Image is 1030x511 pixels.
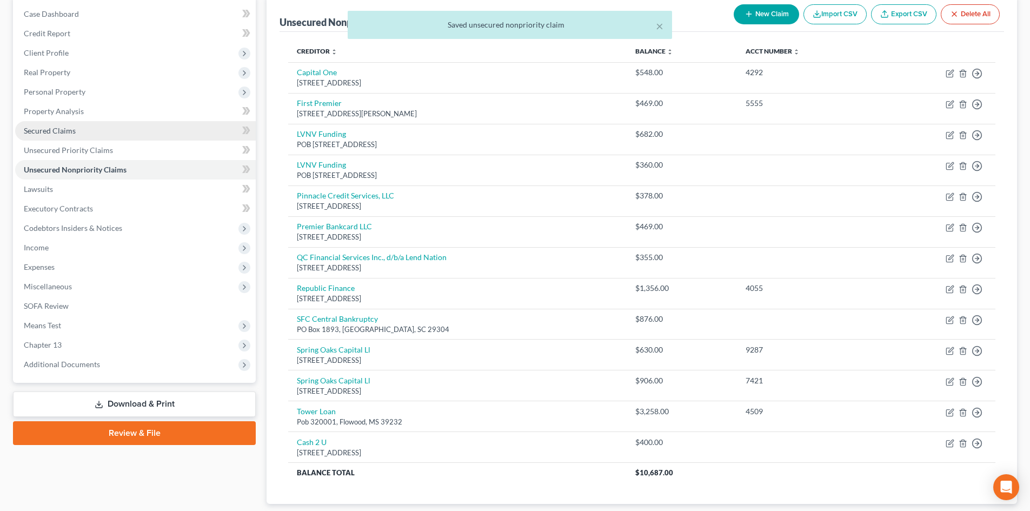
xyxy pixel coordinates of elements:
[746,344,870,355] div: 9287
[635,406,728,417] div: $3,258.00
[24,126,76,135] span: Secured Claims
[24,9,79,18] span: Case Dashboard
[297,222,372,231] a: Premier Bankcard LLC
[667,49,673,55] i: unfold_more
[15,160,256,180] a: Unsecured Nonpriority Claims
[656,19,663,32] button: ×
[746,375,870,386] div: 7421
[803,4,867,24] button: Import CSV
[15,141,256,160] a: Unsecured Priority Claims
[297,294,618,304] div: [STREET_ADDRESS]
[24,282,72,291] span: Miscellaneous
[635,221,728,232] div: $469.00
[746,67,870,78] div: 4292
[15,102,256,121] a: Property Analysis
[871,4,936,24] a: Export CSV
[15,180,256,199] a: Lawsuits
[297,314,378,323] a: SFC Central Bankruptcy
[24,48,69,57] span: Client Profile
[24,204,93,213] span: Executory Contracts
[15,296,256,316] a: SOFA Review
[356,19,663,30] div: Saved unsecured nonpriority claim
[24,340,62,349] span: Chapter 13
[297,386,618,396] div: [STREET_ADDRESS]
[635,252,728,263] div: $355.00
[635,468,673,477] span: $10,687.00
[746,283,870,294] div: 4055
[297,448,618,458] div: [STREET_ADDRESS]
[297,324,618,335] div: PO Box 1893, [GEOGRAPHIC_DATA], SC 29304
[24,243,49,252] span: Income
[24,223,122,233] span: Codebtors Insiders & Notices
[24,107,84,116] span: Property Analysis
[993,474,1019,500] div: Open Intercom Messenger
[297,201,618,211] div: [STREET_ADDRESS]
[297,160,346,169] a: LVNV Funding
[635,98,728,109] div: $469.00
[734,4,799,24] button: New Claim
[297,78,618,88] div: [STREET_ADDRESS]
[297,98,342,108] a: First Premier
[24,184,53,194] span: Lawsuits
[24,87,85,96] span: Personal Property
[15,4,256,24] a: Case Dashboard
[24,145,113,155] span: Unsecured Priority Claims
[635,283,728,294] div: $1,356.00
[635,160,728,170] div: $360.00
[297,68,337,77] a: Capital One
[15,199,256,218] a: Executory Contracts
[746,98,870,109] div: 5555
[297,376,370,385] a: Spring Oaks Capital Ll
[24,321,61,330] span: Means Test
[24,262,55,271] span: Expenses
[793,49,800,55] i: unfold_more
[331,49,337,55] i: unfold_more
[297,253,447,262] a: QC Financial Services Inc., d/b/a Lend Nation
[297,345,370,354] a: Spring Oaks Capital Ll
[635,47,673,55] a: Balance unfold_more
[297,129,346,138] a: LVNV Funding
[13,391,256,417] a: Download & Print
[635,190,728,201] div: $378.00
[746,47,800,55] a: Acct Number unfold_more
[13,421,256,445] a: Review & File
[297,407,336,416] a: Tower Loan
[297,140,618,150] div: POB [STREET_ADDRESS]
[297,170,618,181] div: POB [STREET_ADDRESS]
[24,360,100,369] span: Additional Documents
[297,263,618,273] div: [STREET_ADDRESS]
[297,355,618,366] div: [STREET_ADDRESS]
[297,47,337,55] a: Creditor unfold_more
[24,165,127,174] span: Unsecured Nonpriority Claims
[15,121,256,141] a: Secured Claims
[297,109,618,119] div: [STREET_ADDRESS][PERSON_NAME]
[941,4,1000,24] button: Delete All
[297,437,327,447] a: Cash 2 U
[297,417,618,427] div: Pob 320001, Flowood, MS 39232
[297,232,618,242] div: [STREET_ADDRESS]
[288,463,627,482] th: Balance Total
[24,301,69,310] span: SOFA Review
[635,67,728,78] div: $548.00
[297,191,394,200] a: Pinnacle Credit Services, LLC
[746,406,870,417] div: 4509
[635,344,728,355] div: $630.00
[635,129,728,140] div: $682.00
[635,375,728,386] div: $906.00
[635,314,728,324] div: $876.00
[24,68,70,77] span: Real Property
[297,283,355,293] a: Republic Finance
[635,437,728,448] div: $400.00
